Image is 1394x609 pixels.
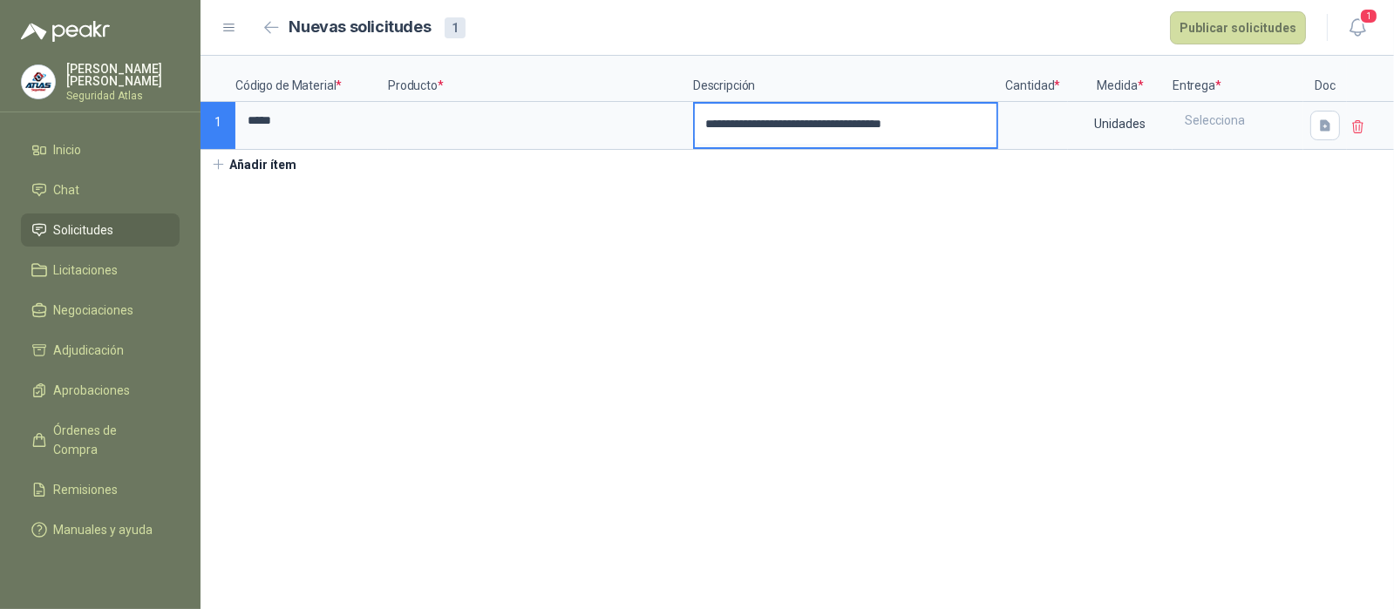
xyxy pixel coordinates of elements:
span: Negociaciones [54,301,134,320]
p: [PERSON_NAME] [PERSON_NAME] [66,63,180,87]
span: Inicio [54,140,82,159]
a: Negociaciones [21,294,180,327]
button: Publicar solicitudes [1170,11,1306,44]
a: Órdenes de Compra [21,414,180,466]
p: Medida [1068,56,1173,102]
h2: Nuevas solicitudes [289,15,432,40]
a: Adjudicación [21,334,180,367]
p: Código de Material [235,56,388,102]
span: Manuales y ayuda [54,520,153,539]
p: Doc [1303,56,1347,102]
p: Entrega [1173,56,1303,102]
p: Seguridad Atlas [66,91,180,101]
button: Añadir ítem [201,150,308,179]
p: 1 [201,102,235,150]
a: Chat [21,173,180,206]
div: Unidades [1070,104,1171,144]
span: Remisiones [54,480,119,499]
a: Solicitudes [21,213,180,247]
p: Cantidad [998,56,1068,102]
span: Licitaciones [54,261,119,280]
a: Inicio [21,133,180,166]
p: Producto [388,56,693,102]
div: 1 [445,17,466,38]
span: Adjudicación [54,341,125,360]
img: Logo peakr [21,21,110,42]
span: Solicitudes [54,220,114,240]
a: Aprobaciones [21,374,180,407]
img: Company Logo [22,65,55,98]
div: Selecciona [1174,104,1302,137]
span: Chat [54,180,80,200]
p: Descripción [693,56,998,102]
a: Manuales y ayuda [21,513,180,546]
a: Remisiones [21,473,180,506]
button: 1 [1342,12,1373,44]
a: Licitaciones [21,254,180,287]
span: Órdenes de Compra [54,421,163,459]
span: 1 [1359,8,1378,24]
span: Aprobaciones [54,381,131,400]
